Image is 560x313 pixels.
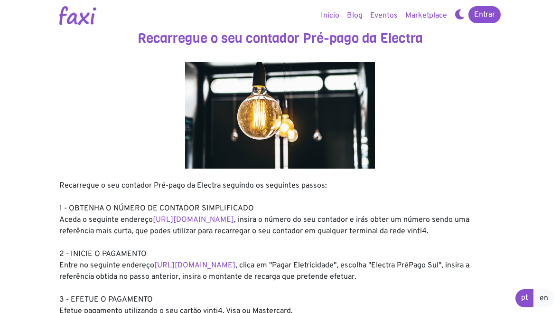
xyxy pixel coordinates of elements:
[154,261,235,270] a: [URL][DOMAIN_NAME]
[59,30,501,47] h3: Recarregue o seu contador Pré-pago da Electra
[343,6,366,25] a: Blog
[185,62,375,169] img: energy.jpg
[317,6,343,25] a: Início
[59,6,96,25] img: Logotipo Faxi Online
[366,6,401,25] a: Eventos
[468,6,501,23] a: Entrar
[153,215,234,225] a: [URL][DOMAIN_NAME]
[515,289,534,307] a: pt
[401,6,451,25] a: Marketplace
[533,289,554,307] a: en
